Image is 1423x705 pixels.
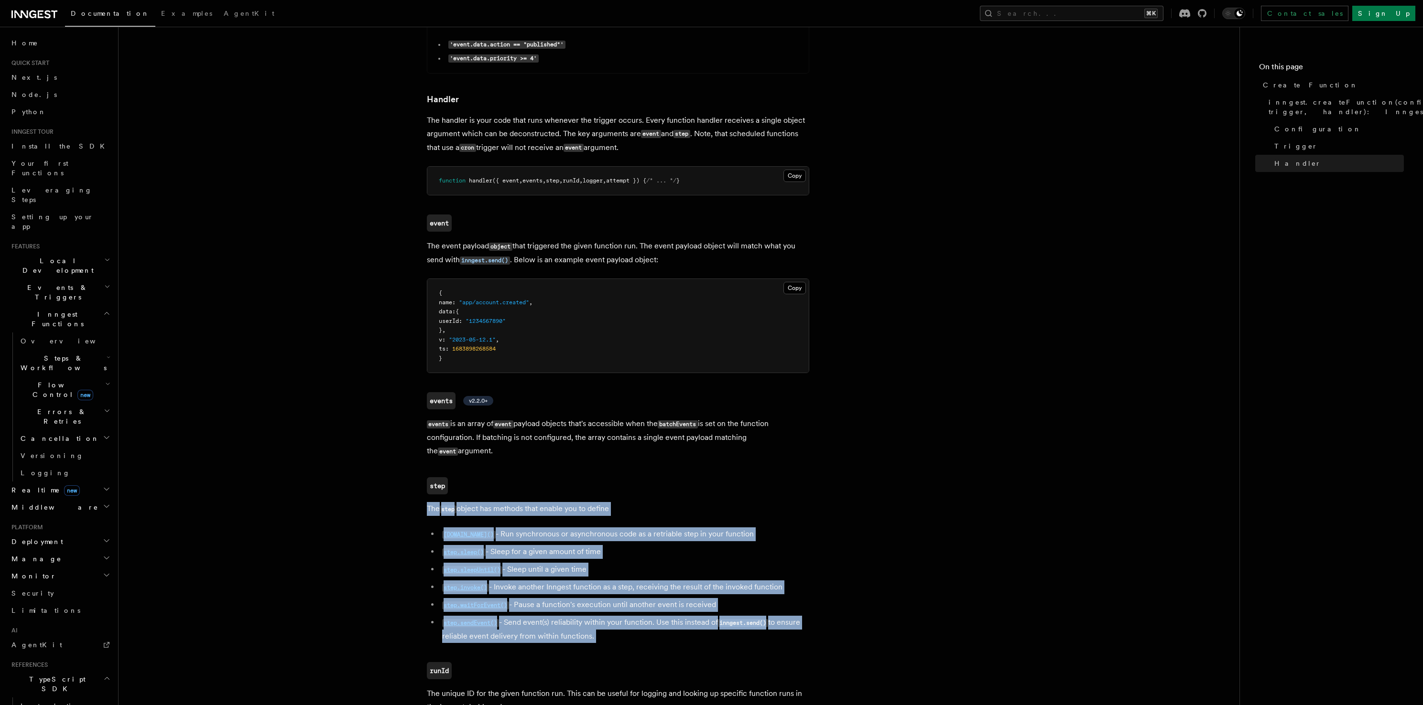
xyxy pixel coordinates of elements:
[427,502,809,516] p: The object has methods that enable you to define
[460,256,510,265] code: inngest.send()
[439,563,809,577] li: - Sleep until a given time
[8,481,112,499] button: Realtimenew
[439,616,809,643] li: - Send event(s) reliability within your function. Use this instead of to ensure reliable event de...
[448,41,565,49] code: 'event.data.action == "published"'
[8,182,112,208] a: Leveraging Steps
[641,130,661,138] code: event
[11,589,54,597] span: Security
[427,420,450,428] code: events
[8,252,112,279] button: Local Development
[603,177,606,184] span: ,
[493,420,513,428] code: event
[489,243,512,251] code: object
[8,155,112,182] a: Your first Functions
[783,282,806,294] button: Copy
[1271,155,1404,172] a: Handler
[427,417,809,458] p: is an array of payload objects that's accessible when the is set on the function configuration. I...
[559,177,563,184] span: ,
[8,499,112,516] button: Middleware
[8,283,104,302] span: Events & Triggers
[11,142,110,150] span: Install the SDK
[564,144,584,152] code: event
[469,177,492,184] span: handler
[466,318,506,324] span: "1234567890"
[427,392,456,409] code: events
[17,430,112,447] button: Cancellation
[1271,138,1404,155] a: Trigger
[442,529,496,538] a: [DOMAIN_NAME]()
[452,345,496,352] span: 1683898268584
[439,336,442,343] span: v
[427,214,452,232] a: event
[427,93,459,106] a: Handler
[459,299,529,306] span: "app/account.created"
[469,397,488,405] span: v2.2.0+
[17,376,112,403] button: Flow Controlnew
[452,308,456,315] span: :
[718,619,768,627] code: inngest.send()
[439,580,809,594] li: - Invoke another Inngest function as a step, receiving the result of the invoked function
[606,177,646,184] span: attempt }) {
[224,10,274,17] span: AgentKit
[427,477,448,494] a: step
[155,3,218,26] a: Examples
[442,584,489,592] code: step.invoke()
[529,299,532,306] span: ,
[11,186,92,203] span: Leveraging Steps
[8,332,112,481] div: Inngest Functions
[8,523,43,531] span: Platform
[783,170,806,182] button: Copy
[17,350,112,376] button: Steps & Workflows
[1274,159,1321,168] span: Handler
[1144,9,1158,18] kbd: ⌘K
[8,533,112,550] button: Deployment
[17,447,112,464] a: Versioning
[11,213,94,230] span: Setting up your app
[442,566,502,574] code: step.sleepUntil()
[439,545,809,559] li: - Sleep for a given amount of time
[8,86,112,103] a: Node.js
[1352,6,1415,21] a: Sign Up
[439,345,445,352] span: ts
[8,671,112,697] button: TypeScript SDK
[442,565,502,574] a: step.sleepUntil()
[658,420,698,428] code: batchEvents
[64,485,80,496] span: new
[546,177,559,184] span: step
[579,177,583,184] span: ,
[460,255,510,264] a: inngest.send()
[449,336,496,343] span: "2023-05-12.1"
[496,336,499,343] span: ,
[442,336,445,343] span: :
[442,618,499,627] a: step.sendEvent()
[439,299,452,306] span: name
[439,527,809,541] li: - Run synchronous or asynchronous code as a retriable step in your function
[11,641,62,649] span: AgentKit
[442,619,499,627] code: step.sendEvent()
[440,505,456,513] code: step
[452,299,456,306] span: :
[519,177,522,184] span: ,
[439,318,459,324] span: userId
[11,160,68,177] span: Your first Functions
[438,448,458,456] code: event
[522,177,543,184] span: events
[17,464,112,481] a: Logging
[445,345,449,352] span: :
[8,554,62,564] span: Manage
[8,485,80,495] span: Realtime
[563,177,579,184] span: runId
[8,69,112,86] a: Next.js
[1271,120,1404,138] a: Configuration
[8,243,40,250] span: Features
[8,602,112,619] a: Limitations
[17,353,107,373] span: Steps & Workflows
[456,308,459,315] span: {
[459,318,462,324] span: :
[439,289,442,296] span: {
[8,128,54,136] span: Inngest tour
[439,327,442,333] span: }
[8,661,48,669] span: References
[8,279,112,306] button: Events & Triggers
[8,306,112,332] button: Inngest Functions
